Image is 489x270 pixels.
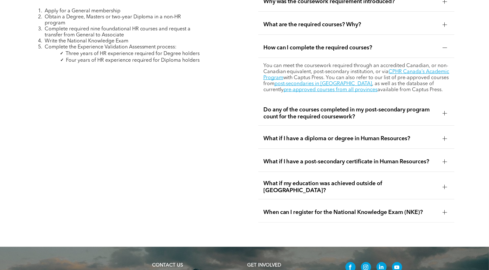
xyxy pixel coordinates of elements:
span: When can I register for the National Knowledge Exam (NKE)? [263,209,438,216]
a: CONTACT US [152,263,183,268]
span: Three years of HR experience required for Degree holders [66,51,200,56]
span: GET INVOLVED [248,263,281,268]
a: post-secondaries in [GEOGRAPHIC_DATA] [274,81,372,86]
span: Complete the Experience Validation Assessment process: [45,45,177,50]
span: Complete required nine foundational HR courses and request a transfer from General to Associate [45,27,191,38]
span: Obtain a Degree, Masters or two-year Diploma in a non-HR program [45,15,181,26]
span: What if I have a post-secondary certificate in Human Resources? [263,158,438,165]
span: How can I complete the required courses? [263,44,438,51]
span: Four years of HR experience required for Diploma holders [66,58,200,63]
span: What if I have a diploma or degree in Human Resources? [263,135,438,142]
span: Write the National Knowledge Exam [45,39,128,44]
span: What are the required courses? Why? [263,21,438,28]
a: CPHR Canada’s Academic Program [263,69,449,80]
span: What if my education was achieved outside of [GEOGRAPHIC_DATA]? [263,180,438,194]
span: Do any of the courses completed in my post-secondary program count for the required coursework? [263,106,438,120]
a: pre-approved courses from all provinces [284,87,378,92]
p: You can meet the coursework required through an accredited Canadian, or non-Canadian equivalent, ... [263,63,450,93]
span: Apply for a General membership [45,9,120,14]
